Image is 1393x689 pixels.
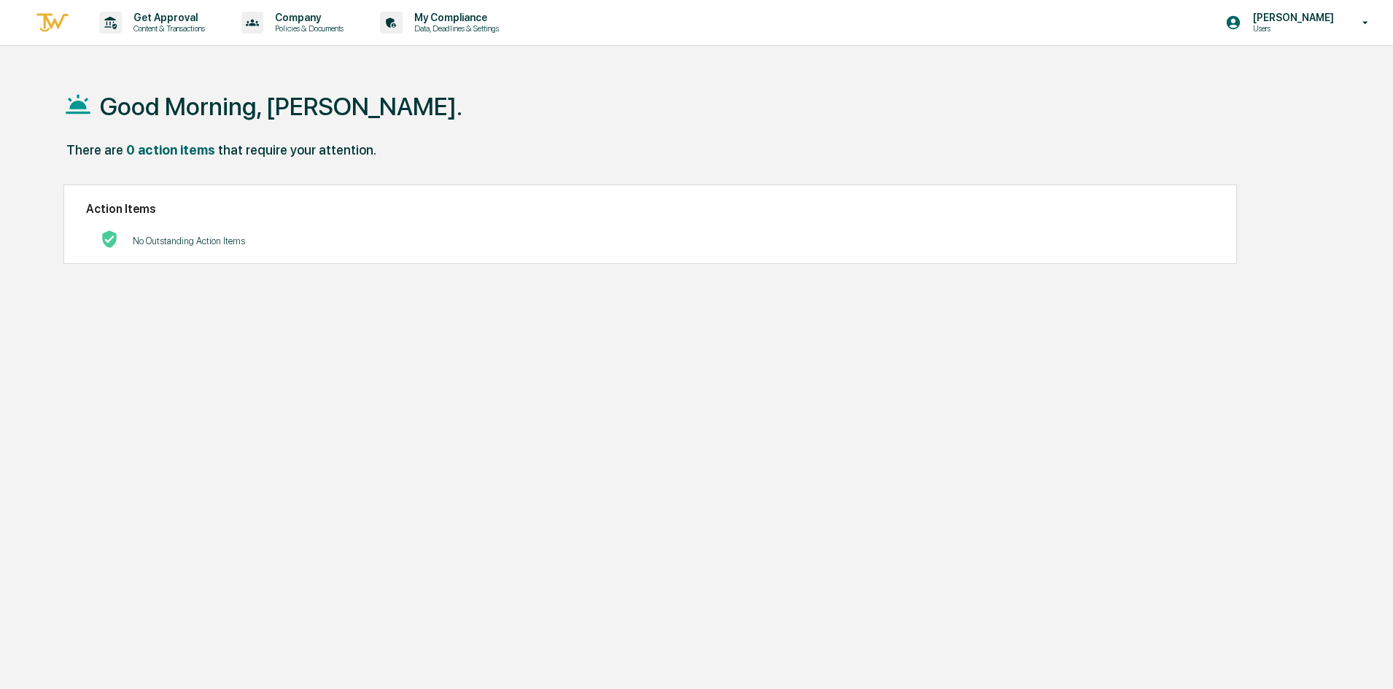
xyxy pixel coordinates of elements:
p: [PERSON_NAME] [1241,12,1341,23]
img: No Actions logo [101,230,118,248]
h1: Good Morning, [PERSON_NAME]. [100,92,462,121]
p: Data, Deadlines & Settings [403,23,506,34]
div: that require your attention. [218,142,376,157]
p: Company [263,12,351,23]
p: Content & Transactions [122,23,212,34]
div: 0 action items [126,142,215,157]
p: My Compliance [403,12,506,23]
img: logo [35,11,70,35]
p: Get Approval [122,12,212,23]
p: No Outstanding Action Items [133,235,245,246]
h2: Action Items [86,202,1214,216]
div: There are [66,142,123,157]
p: Policies & Documents [263,23,351,34]
p: Users [1241,23,1341,34]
